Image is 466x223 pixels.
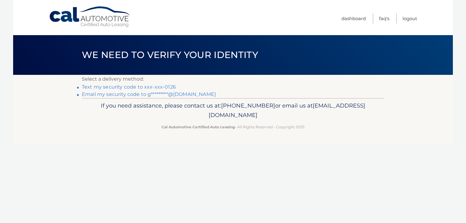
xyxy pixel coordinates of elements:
[341,13,366,24] a: Dashboard
[82,75,384,83] p: Select a delivery method:
[86,124,380,130] p: - All Rights Reserved - Copyright 2025
[82,49,258,60] span: We need to verify your identity
[221,102,275,109] span: [PHONE_NUMBER]
[402,13,417,24] a: Logout
[86,101,380,120] p: If you need assistance, please contact us at: or email us at
[49,6,131,28] a: Cal Automotive
[379,13,389,24] a: FAQ's
[162,125,235,129] strong: Cal Automotive Certified Auto Leasing
[82,91,216,97] a: Email my security code to g*********@[DOMAIN_NAME]
[82,84,176,90] a: Text my security code to xxx-xxx-0126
